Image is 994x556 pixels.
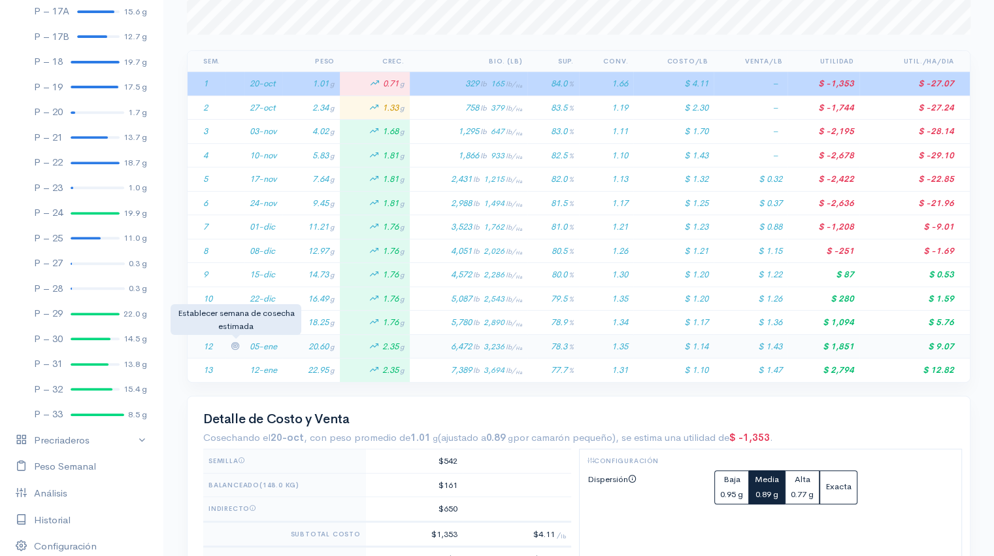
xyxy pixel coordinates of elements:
div: 14.5 g [124,332,147,345]
td: $ -2,195 [787,120,859,144]
div: 15.4 g [124,383,147,396]
td: 15-dic [244,263,282,287]
td: 08-dic [244,239,282,263]
span: % [569,127,574,136]
td: 1.26 [579,239,633,263]
td: 1.76 [340,239,410,263]
td: 82.0 [527,167,579,192]
div: 1.7 g [128,106,147,119]
span: lb/ [506,271,522,279]
span: 165 [491,78,522,89]
span: 8 [203,245,208,256]
td: 2,431 [410,167,528,192]
td: 83.0 [527,120,579,144]
td: 27-oct [244,96,282,120]
div: 0.3 g [129,257,147,270]
div: P – 23 [34,181,63,196]
td: 1.81 [340,191,410,215]
small: 0.77 g [791,489,814,500]
span: 4 [203,150,208,161]
span: – [772,126,782,137]
span: lb [480,103,487,113]
span: lb [473,222,480,232]
span: Alta [795,474,810,485]
span: $ 0.88 [759,221,782,232]
td: 1.76 [340,287,410,311]
td: 83.5 [527,96,579,120]
td: $ -1,744 [787,96,859,120]
td: 1.21 [579,215,633,239]
span: 2,543 [484,294,522,304]
span: lb/ [506,319,522,327]
span: g [330,318,335,327]
td: $ 5.76 [859,311,970,335]
td: 81.0 [527,215,579,239]
td: 1.35 [579,287,633,311]
span: g [400,127,405,136]
span: lb/ [506,104,522,113]
td: 1.66 [579,72,633,96]
td: 1.76 [340,215,410,239]
span: – [772,78,782,89]
td: 20-oct [244,72,282,96]
span: 1 [203,78,208,89]
span: – [772,150,782,161]
td: $ 4.11 [633,72,714,96]
span: lb/ [506,247,522,256]
span: lb [480,151,487,160]
span: 379 [491,103,522,113]
span: 13 [203,364,212,375]
span: % [569,294,574,304]
small: g [508,432,513,443]
div: P – 31 [34,356,63,372]
td: 12-ene [244,358,282,382]
sub: Ha [516,370,522,375]
span: $ 1.26 [758,293,782,304]
span: % [569,342,574,351]
td: 78.3 [527,334,579,358]
div: P – 32 [34,382,63,397]
span: lb/ [506,223,522,232]
td: $ 1.17 [633,311,714,335]
div: P – 22 [34,155,63,170]
td: 20.60 [282,334,340,358]
td: 1.76 [340,311,410,335]
td: $ -1,208 [787,215,859,239]
td: 1.81 [340,143,410,167]
td: $ -22.85 [859,167,970,192]
td: $ -2,636 [787,191,859,215]
td: 05-ene [244,334,282,358]
sub: Ha [516,345,522,351]
td: 1.34 [579,311,633,335]
td: 01-dic [244,215,282,239]
div: 19.9 g [124,207,147,220]
th: Peso [282,51,340,72]
div: P – 17B [34,29,69,44]
label: Dispersión [580,470,707,556]
span: lb/ [506,295,522,304]
td: 80.0 [527,263,579,287]
div: P – 28 [34,281,63,296]
sub: Ha [516,83,522,89]
td: $ 1.20 [633,287,714,311]
small: 0.95 g [720,489,743,500]
td: 11.21 [282,215,340,239]
th: Conv. [579,51,633,72]
sub: Ha [516,179,522,184]
span: Baja [723,474,740,485]
td: 2.35 [340,358,410,382]
div: P – 33 [34,407,63,422]
td: 758 [410,96,528,120]
span: lb [480,79,487,88]
span: lb/ [506,175,522,184]
td: $ -28.14 [859,120,970,144]
span: Media [755,474,779,485]
td: 1.17 [579,191,633,215]
span: % [569,222,574,232]
td: $ 1,094 [787,311,859,335]
span: lb [473,199,480,208]
td: $ -21.96 [859,191,970,215]
td: $ 280 [787,287,859,311]
div: P – 20 [34,105,63,120]
sub: Ha [516,250,522,256]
